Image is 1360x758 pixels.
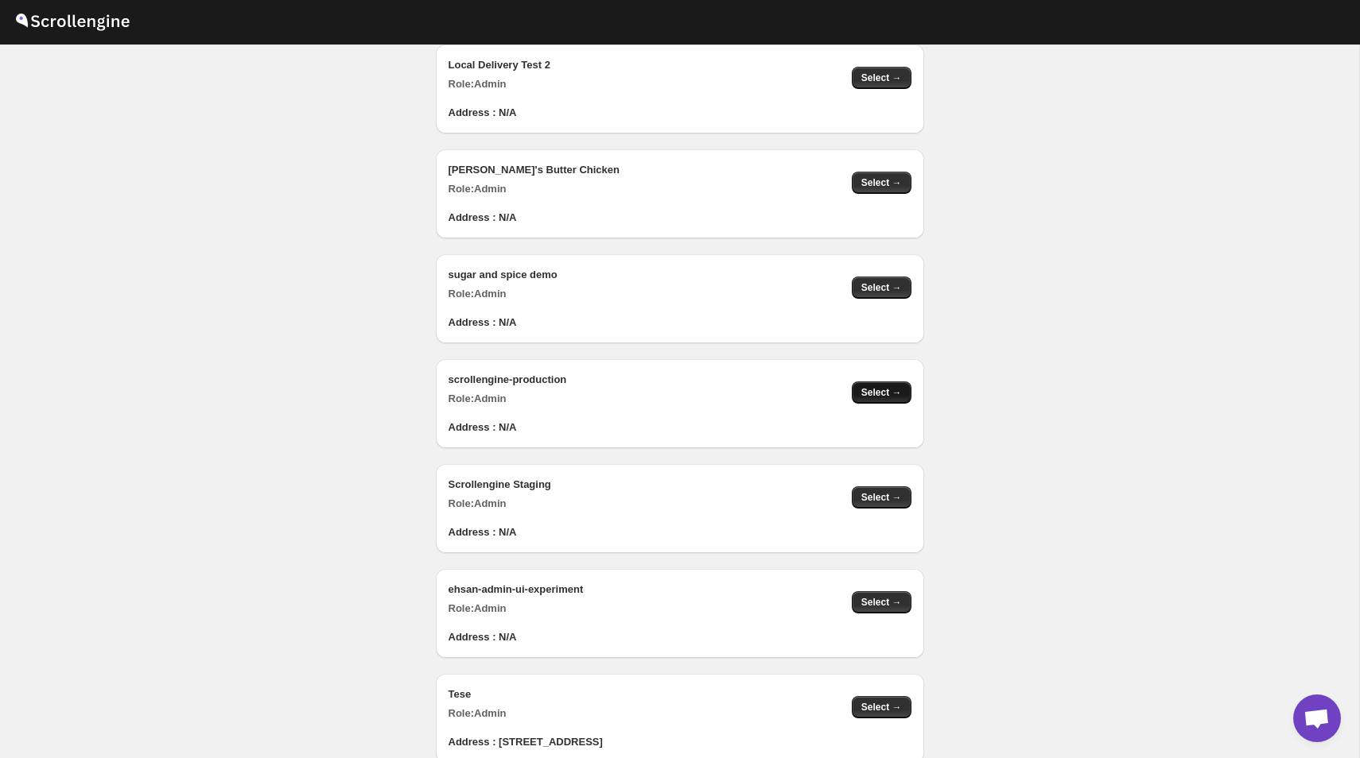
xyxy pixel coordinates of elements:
b: Address : [STREET_ADDRESS] [449,736,603,748]
b: Role: Admin [449,497,507,509]
b: Role: Admin [449,183,507,195]
span: Select → [861,491,902,504]
b: sugar and spice demo [449,269,558,280]
button: Select → [852,486,911,509]
button: Select → [852,172,911,194]
b: Role: Admin [449,78,507,90]
div: Open chat [1293,694,1341,742]
button: Select → [852,696,911,718]
span: Select → [861,701,902,714]
b: Scrollengine Staging [449,478,551,490]
button: Select → [852,381,911,404]
b: Role: Admin [449,393,507,404]
b: [PERSON_NAME]'s Butter Chicken [449,164,620,176]
button: Select → [852,591,911,613]
b: ehsan-admin-ui-experiment [449,583,584,595]
b: scrollengine-production [449,373,567,385]
b: Address : N/A [449,316,517,328]
b: Role: Admin [449,707,507,719]
b: Role: Admin [449,288,507,300]
b: Role: Admin [449,602,507,614]
span: Select → [861,596,902,609]
span: Select → [861,281,902,294]
b: Address : N/A [449,106,517,118]
b: Address : N/A [449,211,517,223]
b: Address : N/A [449,631,517,643]
b: Tese [449,688,472,700]
b: Address : N/A [449,421,517,433]
b: Address : N/A [449,526,517,538]
button: Select → [852,277,911,299]
b: Local Delivery Test 2 [449,59,550,71]
span: Select → [861,176,902,189]
span: Select → [861,386,902,399]
span: Select → [861,72,902,84]
button: Select → [852,67,911,89]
